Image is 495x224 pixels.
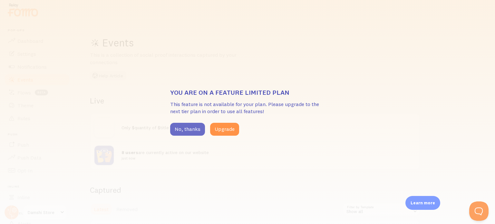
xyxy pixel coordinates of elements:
iframe: Help Scout Beacon - Open [469,201,489,221]
button: Upgrade [210,123,239,136]
div: Learn more [405,196,440,210]
p: This feature is not available for your plan. Please upgrade to the next tier plan in order to use... [170,101,325,115]
button: No, thanks [170,123,205,136]
p: Learn more [411,200,435,206]
h3: You are on a feature limited plan [170,88,325,97]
